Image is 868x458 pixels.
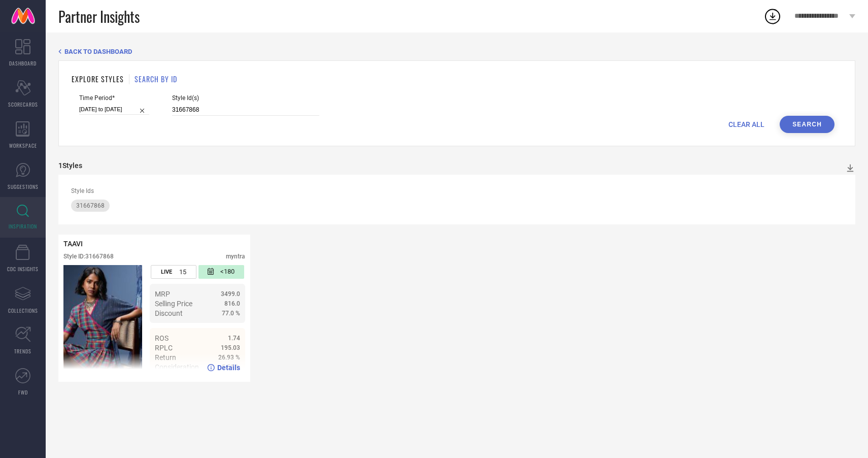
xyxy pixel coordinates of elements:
[221,290,240,298] span: 3499.0
[155,300,192,308] span: Selling Price
[72,74,124,84] h1: EXPLORE STYLES
[9,222,37,230] span: INSPIRATION
[728,120,764,128] span: CLEAR ALL
[9,142,37,149] span: WORKSPACE
[63,265,142,377] img: Style preview image
[228,335,240,342] span: 1.74
[8,307,38,314] span: COLLECTIONS
[179,268,186,276] span: 15
[18,388,28,396] span: FWD
[58,161,82,170] div: 1 Styles
[161,269,172,275] span: LIVE
[63,240,83,248] span: TAAVI
[9,59,37,67] span: DASHBOARD
[58,6,140,27] span: Partner Insights
[207,364,240,372] a: Details
[63,253,114,260] div: Style ID: 31667868
[63,265,142,377] div: Click to view image
[780,116,834,133] button: Search
[155,334,169,342] span: ROS
[217,364,240,372] span: Details
[76,202,105,209] span: 31667868
[221,344,240,351] span: 195.03
[763,7,782,25] div: Open download list
[226,253,245,260] div: myntra
[14,347,31,355] span: TRENDS
[135,74,177,84] h1: SEARCH BY ID
[224,300,240,307] span: 816.0
[172,94,319,102] span: Style Id(s)
[7,265,39,273] span: CDC INSIGHTS
[155,309,183,317] span: Discount
[220,268,235,276] span: <180
[222,310,240,317] span: 77.0 %
[79,104,149,115] input: Select time period
[172,104,319,116] input: Enter comma separated style ids e.g. 12345, 67890
[151,265,196,279] div: Number of days the style has been live on the platform
[8,101,38,108] span: SCORECARDS
[64,48,132,55] span: BACK TO DASHBOARD
[58,48,855,55] div: Back TO Dashboard
[155,344,173,352] span: RPLC
[8,183,39,190] span: SUGGESTIONS
[71,187,843,194] div: Style Ids
[198,265,244,279] div: Number of days since the style was first listed on the platform
[155,290,170,298] span: MRP
[79,94,149,102] span: Time Period*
